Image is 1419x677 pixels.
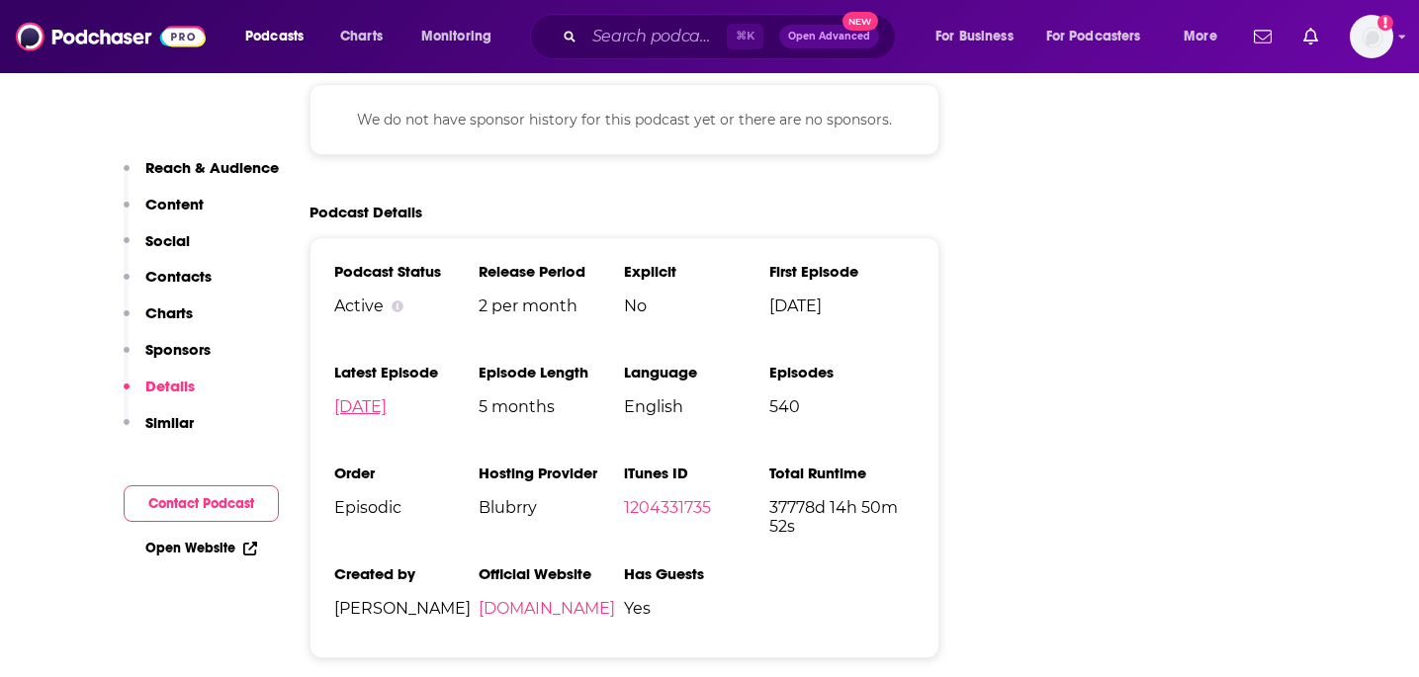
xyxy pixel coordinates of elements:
[145,195,204,213] p: Content
[479,262,624,281] h3: Release Period
[769,464,915,482] h3: Total Runtime
[124,303,193,340] button: Charts
[334,397,387,416] a: [DATE]
[1184,23,1217,50] span: More
[334,363,480,381] h3: Latest Episode
[124,377,195,413] button: Details
[624,564,769,583] h3: Has Guests
[145,267,212,286] p: Contacts
[124,195,204,231] button: Content
[145,340,211,359] p: Sponsors
[624,296,769,315] span: No
[624,464,769,482] h3: iTunes ID
[769,262,915,281] h3: First Episode
[479,363,624,381] h3: Episode Length
[769,397,915,416] span: 540
[769,296,915,315] span: [DATE]
[310,203,422,221] h2: Podcast Details
[1246,20,1280,53] a: Show notifications dropdown
[727,24,763,49] span: ⌘ K
[124,267,212,303] button: Contacts
[479,564,624,583] h3: Official Website
[145,413,194,432] p: Similar
[421,23,491,50] span: Monitoring
[1046,23,1141,50] span: For Podcasters
[479,599,615,618] a: [DOMAIN_NAME]
[124,485,279,522] button: Contact Podcast
[769,498,915,536] span: 37778d 14h 50m 52s
[340,23,383,50] span: Charts
[584,21,727,52] input: Search podcasts, credits, & more...
[769,363,915,381] h3: Episodes
[479,464,624,482] h3: Hosting Provider
[124,413,194,450] button: Similar
[334,296,480,315] div: Active
[479,397,624,416] span: 5 months
[624,363,769,381] h3: Language
[334,498,480,517] span: Episodic
[922,21,1038,52] button: open menu
[1033,21,1170,52] button: open menu
[16,18,206,55] img: Podchaser - Follow, Share and Rate Podcasts
[145,540,257,556] a: Open Website
[145,231,190,250] p: Social
[334,109,916,130] p: We do not have sponsor history for this podcast yet or there are no sponsors.
[334,599,480,618] span: [PERSON_NAME]
[327,21,395,52] a: Charts
[334,464,480,482] h3: Order
[624,498,711,517] a: 1204331735
[779,25,879,48] button: Open AdvancedNew
[788,32,870,42] span: Open Advanced
[231,21,329,52] button: open menu
[479,296,624,315] span: 2 per month
[1350,15,1393,58] img: User Profile
[145,158,279,177] p: Reach & Audience
[935,23,1014,50] span: For Business
[145,303,193,322] p: Charts
[624,599,769,618] span: Yes
[549,14,915,59] div: Search podcasts, credits, & more...
[334,262,480,281] h3: Podcast Status
[1295,20,1326,53] a: Show notifications dropdown
[479,498,624,517] span: Blubrry
[1170,21,1242,52] button: open menu
[245,23,304,50] span: Podcasts
[1377,15,1393,31] svg: Add a profile image
[145,377,195,395] p: Details
[624,397,769,416] span: English
[407,21,517,52] button: open menu
[843,12,878,31] span: New
[124,231,190,268] button: Social
[124,158,279,195] button: Reach & Audience
[334,564,480,583] h3: Created by
[124,340,211,377] button: Sponsors
[1350,15,1393,58] span: Logged in as SolComms
[624,262,769,281] h3: Explicit
[1350,15,1393,58] button: Show profile menu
